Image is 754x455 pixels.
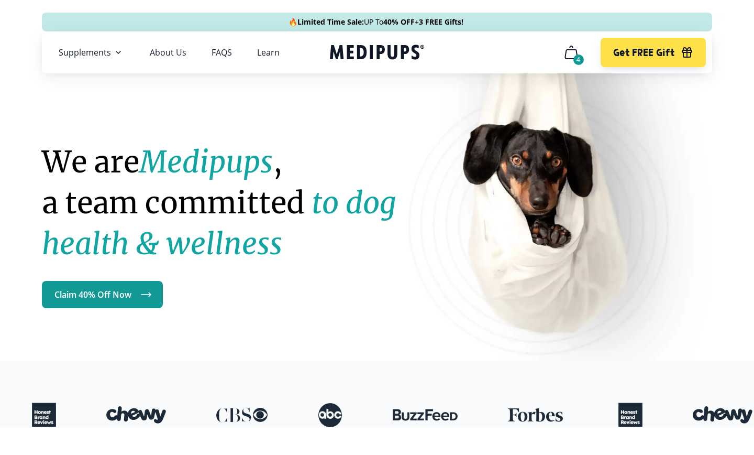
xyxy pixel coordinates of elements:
button: Supplements [59,46,125,59]
button: cart [559,40,584,65]
a: About Us [150,47,186,58]
a: Learn [257,47,280,58]
span: Get FREE Gift [613,47,674,59]
div: 4 [573,55,584,65]
span: 🔥 UP To + [289,17,463,27]
strong: Medipups [139,144,273,180]
button: Get FREE Gift [601,38,706,67]
h1: We are , a team committed [42,142,425,264]
a: FAQS [212,47,232,58]
span: Supplements [59,47,111,58]
img: Natural dog supplements for joint and coat health [408,16,723,401]
a: Claim 40% Off Now [42,281,163,308]
a: Medipups [330,42,424,64]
